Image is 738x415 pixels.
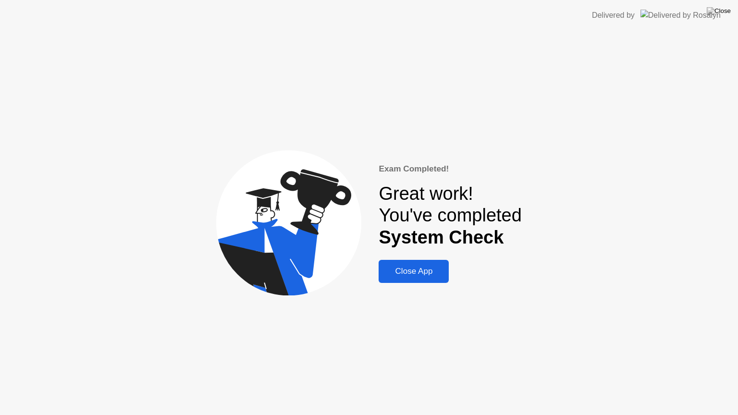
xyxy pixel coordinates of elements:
[379,183,521,249] div: Great work! You've completed
[592,10,635,21] div: Delivered by
[379,260,449,283] button: Close App
[379,227,504,247] b: System Check
[381,267,446,276] div: Close App
[707,7,731,15] img: Close
[640,10,721,21] img: Delivered by Rosalyn
[379,163,521,175] div: Exam Completed!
